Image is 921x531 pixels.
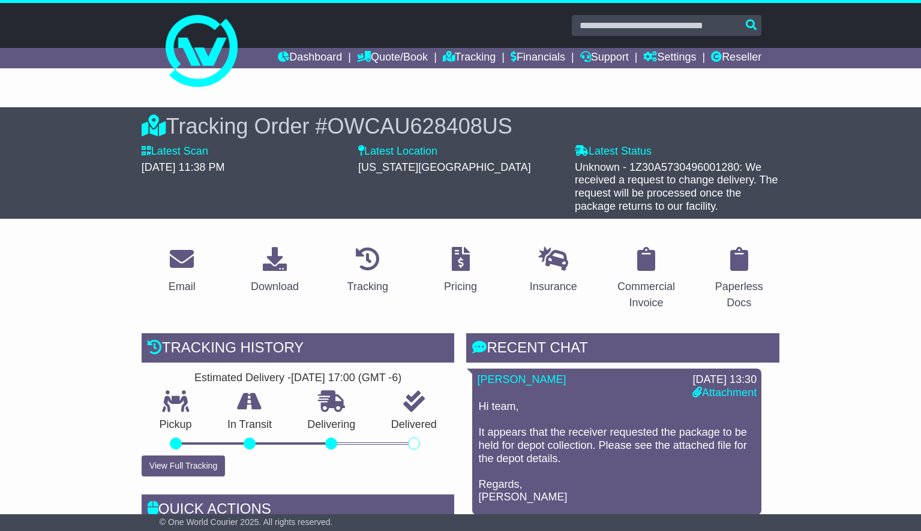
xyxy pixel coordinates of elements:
[209,418,289,432] p: In Transit
[530,279,577,295] div: Insurance
[243,243,307,299] a: Download
[643,48,696,68] a: Settings
[142,494,455,527] div: Quick Actions
[575,145,652,158] label: Latest Status
[290,418,373,432] p: Delivering
[142,161,225,173] span: [DATE] 11:38 PM
[606,243,687,315] a: Commercial Invoice
[575,161,778,212] span: Unknown - 1Z30A5730496001280: We received a request to change delivery. The request will be proce...
[614,279,679,311] div: Commercial Invoice
[373,418,454,432] p: Delivered
[142,333,455,366] div: Tracking history
[706,279,772,311] div: Paperless Docs
[358,161,531,173] span: [US_STATE][GEOGRAPHIC_DATA]
[711,48,761,68] a: Reseller
[161,243,203,299] a: Email
[142,145,208,158] label: Latest Scan
[328,114,512,138] span: OWCAU628408US
[443,48,496,68] a: Tracking
[466,333,779,366] div: RECENT CHAT
[291,372,401,385] div: [DATE] 17:00 (GMT -6)
[357,48,428,68] a: Quote/Book
[692,373,757,387] div: [DATE] 13:30
[580,48,629,68] a: Support
[478,400,755,504] p: Hi team, It appears that the receiver requested the package to be held for depot collection. Plea...
[142,372,455,385] div: Estimated Delivery -
[278,48,342,68] a: Dashboard
[142,455,225,476] button: View Full Tracking
[160,517,333,527] span: © One World Courier 2025. All rights reserved.
[358,145,437,158] label: Latest Location
[340,243,396,299] a: Tracking
[251,279,299,295] div: Download
[169,279,196,295] div: Email
[142,113,779,139] div: Tracking Order #
[477,373,566,385] a: [PERSON_NAME]
[142,418,209,432] p: Pickup
[698,243,779,315] a: Paperless Docs
[444,279,477,295] div: Pricing
[522,243,585,299] a: Insurance
[347,279,388,295] div: Tracking
[511,48,565,68] a: Financials
[692,387,757,399] a: Attachment
[436,243,485,299] a: Pricing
